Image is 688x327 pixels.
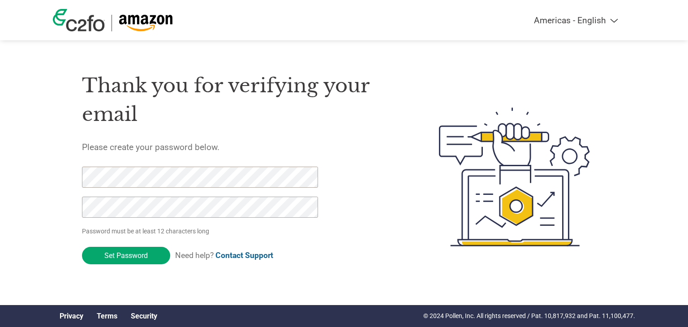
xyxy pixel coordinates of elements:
[53,9,105,31] img: c2fo logo
[131,312,157,320] a: Security
[423,58,606,296] img: create-password
[423,311,635,321] p: © 2024 Pollen, Inc. All rights reserved / Pat. 10,817,932 and Pat. 11,100,477.
[82,227,321,236] p: Password must be at least 12 characters long
[60,312,83,320] a: Privacy
[82,71,396,129] h1: Thank you for verifying your email
[82,142,396,152] h5: Please create your password below.
[215,251,273,260] a: Contact Support
[97,312,117,320] a: Terms
[119,15,173,31] img: Amazon
[82,247,170,264] input: Set Password
[175,251,273,260] span: Need help?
